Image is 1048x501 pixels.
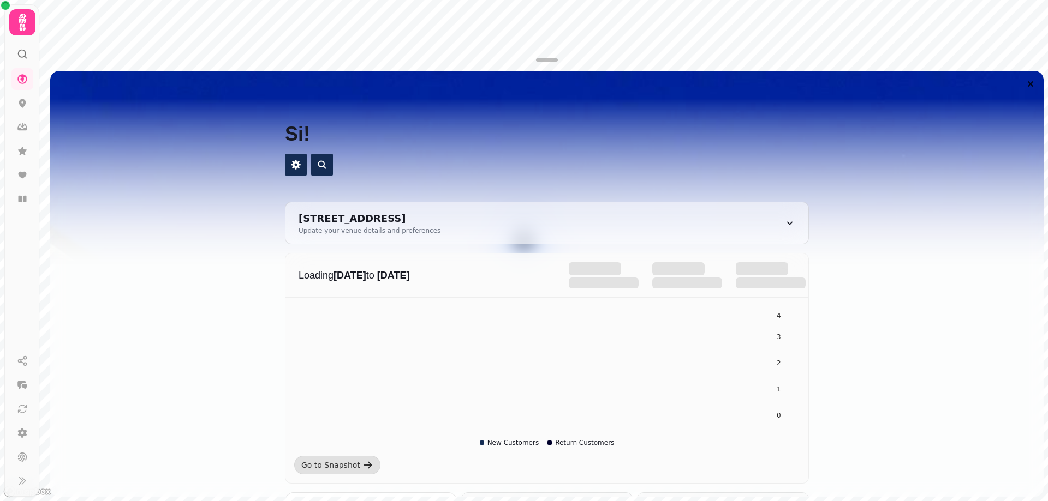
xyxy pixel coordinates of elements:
[777,359,781,367] tspan: 2
[777,385,781,393] tspan: 1
[547,438,614,447] div: Return Customers
[299,211,440,226] div: [STREET_ADDRESS]
[480,438,539,447] div: New Customers
[777,333,781,341] tspan: 3
[777,312,781,319] tspan: 4
[377,270,410,281] strong: [DATE]
[294,456,380,474] a: Go to Snapshot
[285,97,809,145] h1: Si!
[1022,75,1039,93] button: Close drawer
[334,270,366,281] strong: [DATE]
[3,485,51,498] a: Mapbox logo
[50,71,1044,343] img: Background
[777,412,781,419] tspan: 0
[301,460,360,470] div: Go to Snapshot
[299,226,440,235] div: Update your venue details and preferences
[299,268,547,283] p: Loading to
